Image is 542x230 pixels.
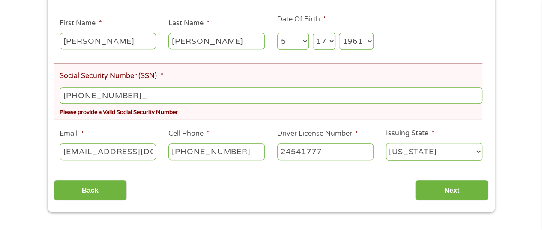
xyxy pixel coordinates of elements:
[60,33,156,49] input: John
[277,15,326,24] label: Date Of Birth
[60,72,163,81] label: Social Security Number (SSN)
[54,180,127,201] input: Back
[60,143,156,160] input: john@gmail.com
[168,129,210,138] label: Cell Phone
[168,33,265,49] input: Smith
[60,105,482,117] div: Please provide a Valid Social Security Number
[277,129,358,138] label: Driver License Number
[415,180,488,201] input: Next
[60,87,482,104] input: 078-05-1120
[168,19,210,28] label: Last Name
[386,129,434,138] label: Issuing State
[60,129,84,138] label: Email
[168,143,265,160] input: (541) 754-3010
[60,19,102,28] label: First Name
